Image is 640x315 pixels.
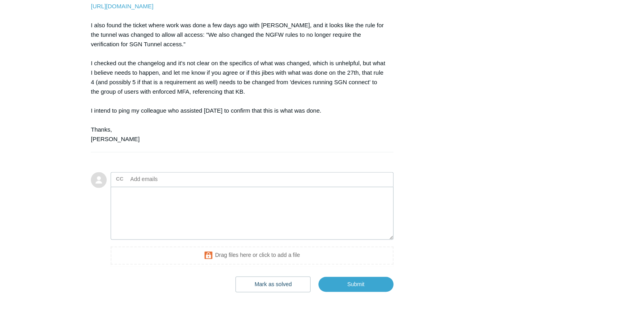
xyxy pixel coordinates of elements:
textarea: Add your reply [111,187,393,240]
input: Add emails [127,173,212,185]
label: CC [116,173,124,185]
input: Submit [318,277,393,292]
a: [URL][DOMAIN_NAME] [91,3,153,9]
button: Mark as solved [235,276,311,292]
